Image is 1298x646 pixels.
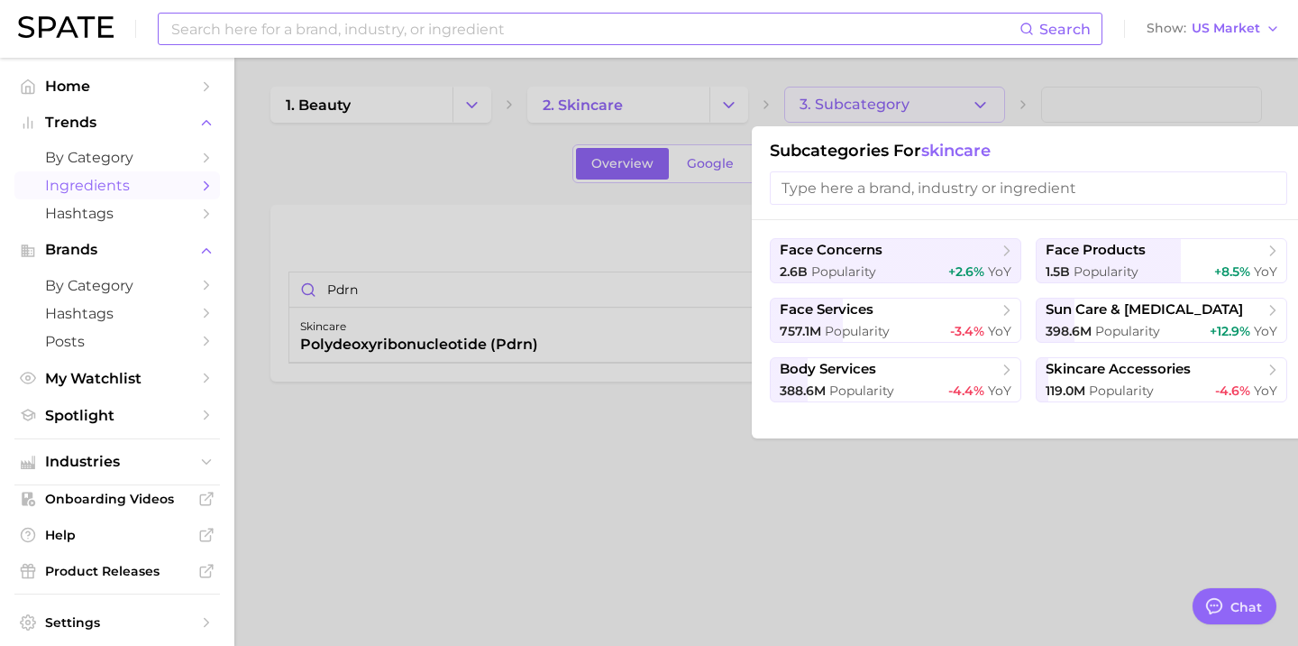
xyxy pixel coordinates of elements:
button: skincare accessories119.0m Popularity-4.6% YoY [1036,357,1287,402]
a: by Category [14,143,220,171]
span: by Category [45,149,189,166]
span: face products [1046,242,1146,259]
button: Industries [14,448,220,475]
a: My Watchlist [14,365,220,392]
a: Home [14,72,220,100]
span: Popularity [1095,323,1160,339]
span: Popularity [1089,383,1154,399]
span: Popularity [829,383,894,399]
a: Spotlight [14,401,220,429]
span: Brands [45,242,189,258]
span: Industries [45,454,189,470]
span: -3.4% [950,323,984,339]
a: Onboarding Videos [14,485,220,512]
img: SPATE [18,16,114,38]
a: Ingredients [14,171,220,199]
button: body services388.6m Popularity-4.4% YoY [770,357,1021,402]
a: by Category [14,272,220,300]
a: Settings [14,609,220,636]
span: skincare [921,141,991,161]
span: YoY [988,323,1011,339]
span: YoY [988,383,1011,399]
button: face products1.5b Popularity+8.5% YoY [1036,238,1287,283]
span: -4.6% [1215,383,1250,399]
span: YoY [1254,323,1277,339]
span: 1.5b [1046,263,1070,280]
span: Spotlight [45,407,189,424]
span: YoY [1254,263,1277,280]
span: Popularity [811,263,876,280]
a: Help [14,521,220,549]
input: Type here a brand, industry or ingredient [770,171,1287,205]
span: Help [45,527,189,543]
span: Settings [45,614,189,631]
span: Home [45,78,189,95]
span: US Market [1192,23,1260,33]
button: sun care & [MEDICAL_DATA]398.6m Popularity+12.9% YoY [1036,298,1287,343]
span: Ingredients [45,177,189,194]
span: 757.1m [780,323,821,339]
span: YoY [1254,383,1277,399]
span: My Watchlist [45,370,189,387]
button: ShowUS Market [1142,17,1284,41]
span: Popularity [1074,263,1138,280]
span: Hashtags [45,205,189,222]
span: Trends [45,115,189,131]
span: Posts [45,333,189,350]
span: Onboarding Videos [45,491,189,507]
span: skincare accessories [1046,361,1191,378]
button: Brands [14,236,220,263]
span: body services [780,361,876,378]
a: Product Releases [14,558,220,585]
span: +2.6% [948,263,984,280]
span: sun care & [MEDICAL_DATA] [1046,301,1243,318]
span: Hashtags [45,305,189,322]
span: Search [1039,21,1091,38]
button: Trends [14,109,220,136]
span: Show [1147,23,1186,33]
span: Popularity [825,323,890,339]
span: 119.0m [1046,383,1085,399]
span: face concerns [780,242,882,259]
span: +12.9% [1210,323,1250,339]
a: Posts [14,328,220,355]
span: YoY [988,263,1011,280]
span: 2.6b [780,263,808,280]
span: by Category [45,277,189,294]
input: Search here for a brand, industry, or ingredient [169,14,1019,44]
a: Hashtags [14,199,220,227]
span: +8.5% [1214,263,1250,280]
span: 398.6m [1046,323,1092,339]
button: face services757.1m Popularity-3.4% YoY [770,298,1021,343]
span: 388.6m [780,383,826,399]
span: -4.4% [948,383,984,399]
h1: Subcategories for [770,141,1287,161]
span: Product Releases [45,563,189,579]
a: Hashtags [14,300,220,328]
button: face concerns2.6b Popularity+2.6% YoY [770,238,1021,283]
span: face services [780,301,873,318]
